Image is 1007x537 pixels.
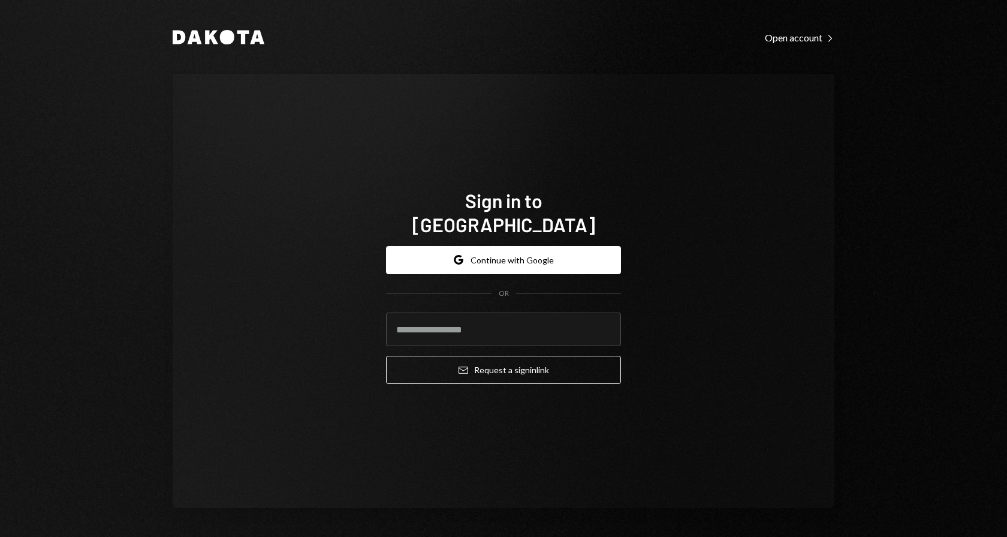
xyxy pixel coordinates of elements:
[765,32,834,44] div: Open account
[499,289,509,299] div: OR
[386,188,621,236] h1: Sign in to [GEOGRAPHIC_DATA]
[386,356,621,384] button: Request a signinlink
[386,246,621,274] button: Continue with Google
[765,31,834,44] a: Open account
